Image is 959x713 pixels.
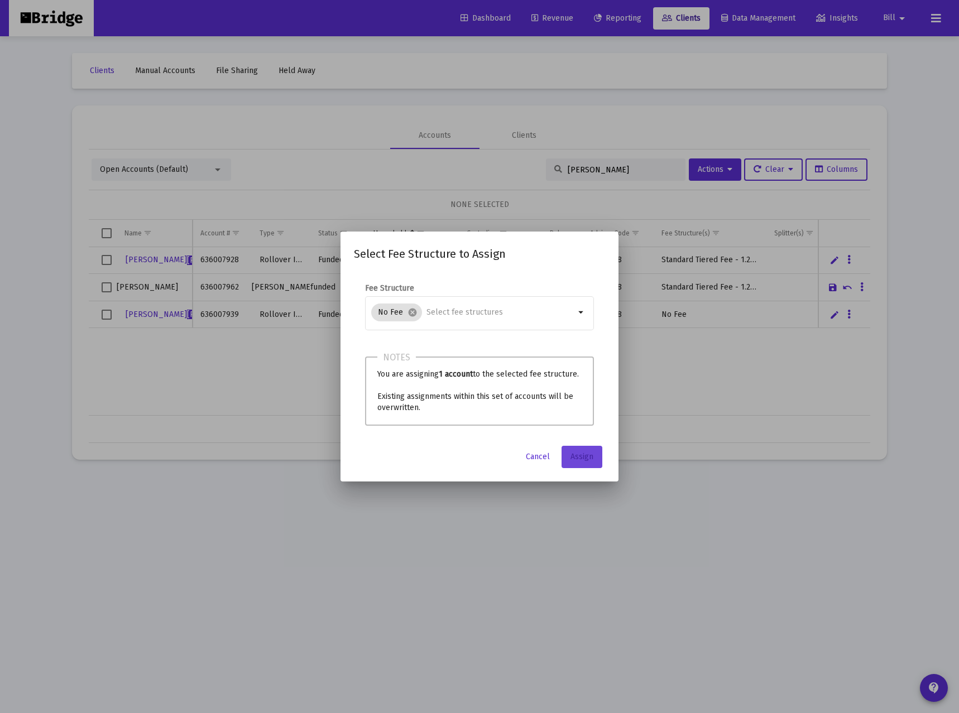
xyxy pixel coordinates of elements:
[439,369,473,379] b: 1 account
[354,245,605,263] h2: Select Fee Structure to Assign
[365,356,594,426] div: You are assigning to the selected fee structure. Existing assignments within this set of accounts...
[371,301,575,324] mat-chip-list: Selection
[426,308,575,317] input: Select fee structures
[517,446,559,468] button: Cancel
[570,452,593,461] span: Assign
[377,350,416,365] h3: Notes
[575,306,588,319] mat-icon: arrow_drop_down
[371,303,422,321] mat-chip: No Fee
[526,452,550,461] span: Cancel
[407,307,418,317] mat-icon: cancel
[365,283,414,293] label: Fee Structure
[562,446,602,468] button: Assign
